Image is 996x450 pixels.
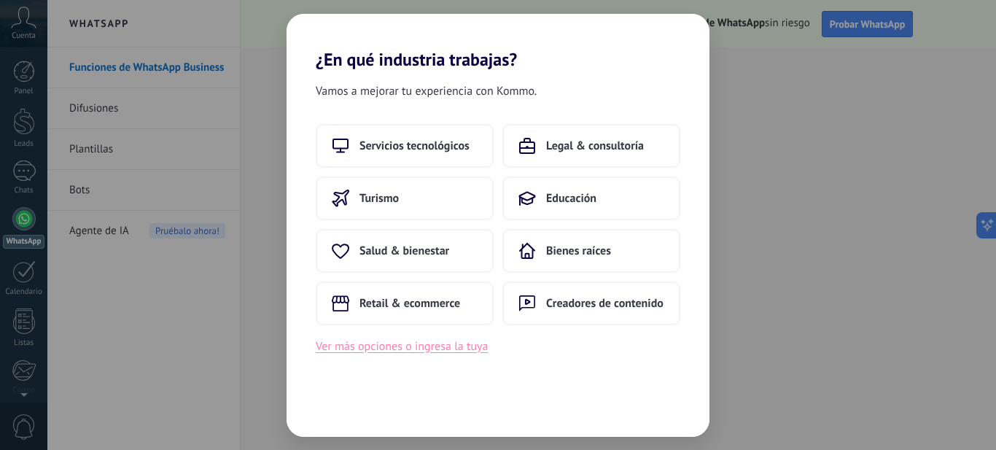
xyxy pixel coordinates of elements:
span: Retail & ecommerce [359,296,460,311]
button: Salud & bienestar [316,229,494,273]
span: Servicios tecnológicos [359,139,470,153]
button: Bienes raíces [502,229,680,273]
span: Turismo [359,191,399,206]
span: Creadores de contenido [546,296,664,311]
button: Educación [502,176,680,220]
button: Legal & consultoría [502,124,680,168]
button: Creadores de contenido [502,282,680,325]
button: Retail & ecommerce [316,282,494,325]
button: Turismo [316,176,494,220]
button: Servicios tecnológicos [316,124,494,168]
h2: ¿En qué industria trabajas? [287,14,709,70]
span: Legal & consultoría [546,139,644,153]
button: Ver más opciones o ingresa la tuya [316,337,488,356]
span: Bienes raíces [546,244,611,258]
span: Educación [546,191,596,206]
span: Vamos a mejorar tu experiencia con Kommo. [316,82,537,101]
span: Salud & bienestar [359,244,449,258]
